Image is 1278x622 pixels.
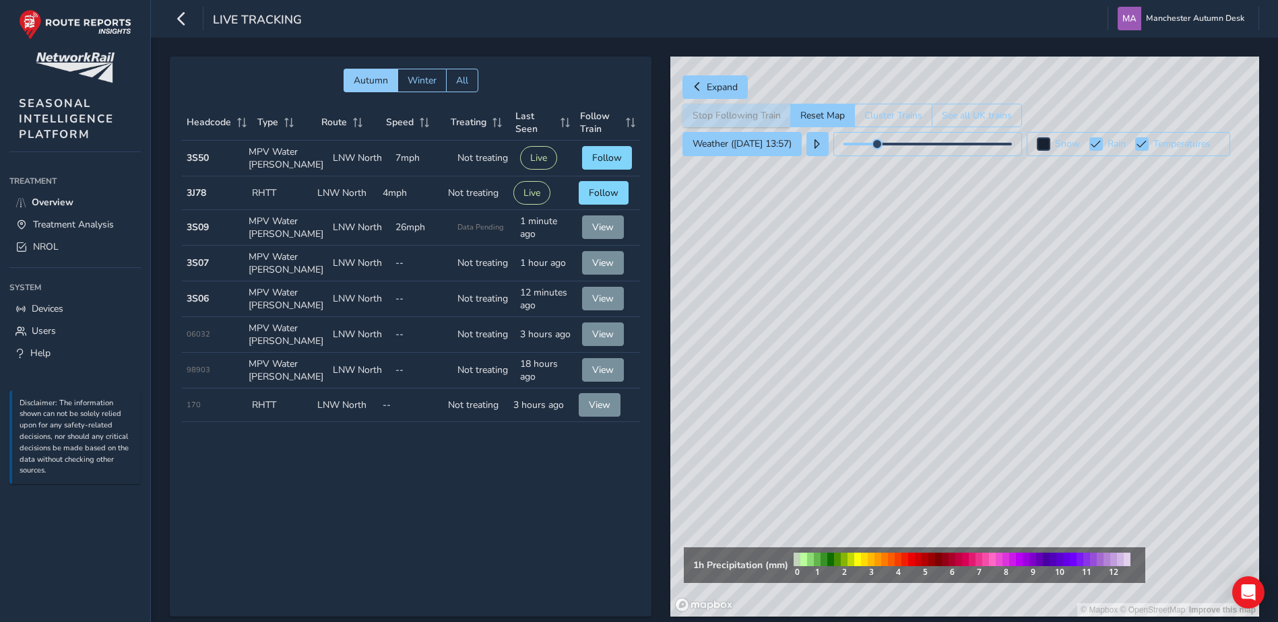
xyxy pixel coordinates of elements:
[453,353,515,388] td: Not treating
[592,292,614,305] span: View
[9,320,141,342] a: Users
[1118,7,1249,30] button: Manchester Autumn Desk
[9,213,141,236] a: Treatment Analysis
[515,110,555,135] span: Last Seen
[589,186,618,199] span: Follow
[187,256,209,269] strong: 3S07
[32,196,73,209] span: Overview
[682,132,802,156] button: Weather ([DATE] 13:57)
[386,116,414,129] span: Speed
[397,69,446,92] button: Winter
[579,181,629,205] button: Follow
[589,399,610,411] span: View
[391,317,453,353] td: --
[515,353,578,388] td: 18 hours ago
[1055,139,1080,149] label: Snow
[9,171,141,191] div: Treatment
[36,53,115,83] img: customer logo
[582,287,624,310] button: View
[788,547,1136,583] img: rain legend
[187,365,210,375] span: 98903
[582,215,624,239] button: View
[443,388,509,422] td: Not treating
[321,116,347,129] span: Route
[1027,132,1230,156] button: Snow Rain Temperatures
[693,559,788,572] strong: 1h Precipitation (mm)
[187,400,201,410] span: 170
[391,210,453,246] td: 26mph
[247,176,313,210] td: RHTT
[453,246,515,281] td: Not treating
[790,104,854,127] button: Reset Map
[328,353,391,388] td: LNW North
[244,317,328,353] td: MPV Water [PERSON_NAME]
[582,322,624,346] button: View
[328,281,391,317] td: LNW North
[378,388,443,422] td: --
[19,96,114,142] span: SEASONAL INTELLIGENCE PLATFORM
[33,218,114,231] span: Treatment Analysis
[1108,139,1126,149] label: Rain
[20,398,134,477] p: Disclaimer: The information shown can not be solely relied upon for any safety-related decisions,...
[187,186,206,199] strong: 3J78
[187,329,210,339] span: 06032
[592,256,614,269] span: View
[443,176,509,210] td: Not treating
[1153,139,1211,149] label: Temperatures
[582,146,632,170] button: Follow
[451,116,486,129] span: Treating
[391,246,453,281] td: --
[213,11,302,30] span: Live Tracking
[313,176,378,210] td: LNW North
[582,251,624,275] button: View
[187,221,209,234] strong: 3S09
[187,292,209,305] strong: 3S06
[707,81,738,94] span: Expand
[515,246,578,281] td: 1 hour ago
[313,388,378,422] td: LNW North
[9,342,141,364] a: Help
[9,277,141,298] div: System
[520,146,557,170] button: Live
[592,221,614,234] span: View
[580,110,621,135] span: Follow Train
[391,141,453,176] td: 7mph
[247,388,313,422] td: RHTT
[328,141,391,176] td: LNW North
[244,353,328,388] td: MPV Water [PERSON_NAME]
[408,74,437,87] span: Winter
[453,281,515,317] td: Not treating
[244,210,328,246] td: MPV Water [PERSON_NAME]
[391,281,453,317] td: --
[456,74,468,87] span: All
[9,191,141,213] a: Overview
[1118,7,1141,30] img: diamond-layout
[33,240,59,253] span: NROL
[509,388,574,422] td: 3 hours ago
[1232,576,1265,609] div: Open Intercom Messenger
[19,9,131,40] img: rr logo
[354,74,388,87] span: Autumn
[328,210,391,246] td: LNW North
[257,116,278,129] span: Type
[244,141,328,176] td: MPV Water [PERSON_NAME]
[592,364,614,376] span: View
[457,222,504,232] span: Data Pending
[391,353,453,388] td: --
[344,69,397,92] button: Autumn
[592,328,614,341] span: View
[446,69,478,92] button: All
[682,75,748,99] button: Expand
[32,302,63,315] span: Devices
[1146,7,1244,30] span: Manchester Autumn Desk
[515,317,578,353] td: 3 hours ago
[30,347,51,359] span: Help
[592,151,622,164] span: Follow
[515,210,578,246] td: 1 minute ago
[932,104,1022,127] button: See all UK trains
[453,141,515,176] td: Not treating
[453,317,515,353] td: Not treating
[582,358,624,382] button: View
[244,246,328,281] td: MPV Water [PERSON_NAME]
[244,281,328,317] td: MPV Water [PERSON_NAME]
